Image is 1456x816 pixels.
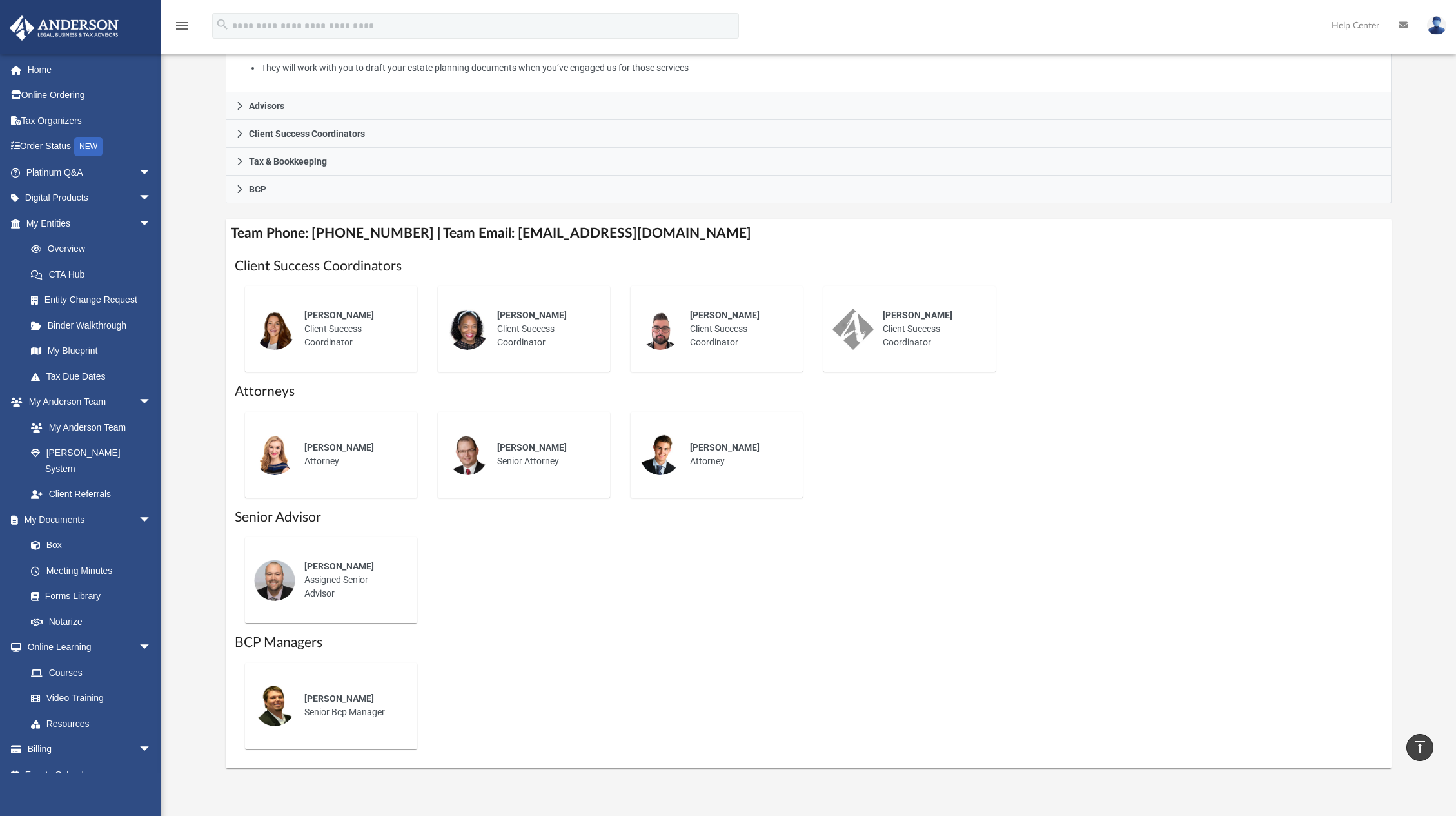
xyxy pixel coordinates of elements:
a: Order StatusNEW [9,134,171,160]
i: search [215,17,230,32]
a: Notarize [18,609,164,635]
img: Anderson Advisors Platinum Portal [6,15,123,41]
a: Tax Due Dates [18,363,171,389]
a: Tax Organizers [9,108,171,134]
span: [PERSON_NAME] [690,442,760,453]
img: thumbnail [254,434,295,475]
span: arrow_drop_down [139,389,164,416]
span: [PERSON_NAME] [304,693,374,704]
img: thumbnail [447,309,488,350]
h4: Team Phone: [PHONE_NUMBER] | Team Email: [EMAIL_ADDRESS][DOMAIN_NAME] [226,219,1391,248]
a: [PERSON_NAME] System [18,440,164,482]
a: Digital Productsarrow_drop_down [9,185,171,211]
img: thumbnail [254,685,295,726]
span: arrow_drop_down [139,159,164,186]
a: My Blueprint [18,338,164,364]
a: Events Calendar [9,762,171,788]
div: Client Success Coordinator [874,300,987,358]
span: BCP [249,185,266,194]
a: vertical_align_top [1406,734,1433,761]
a: Video Training [18,686,158,711]
span: arrow_drop_down [139,737,164,763]
img: thumbnail [254,309,295,350]
span: [PERSON_NAME] [883,310,952,320]
div: Client Success Coordinator [488,300,601,358]
a: Client Success Coordinators [226,120,1391,148]
div: Attorney [295,432,408,477]
li: They will work with you to draft your estate planning documents when you’ve engaged us for those ... [261,60,1382,76]
div: Client Success Coordinator [295,300,408,358]
div: NEW [74,137,103,156]
i: menu [174,18,190,34]
a: Box [18,533,158,558]
span: arrow_drop_down [139,635,164,661]
span: arrow_drop_down [139,185,164,212]
a: Online Ordering [9,83,171,108]
a: menu [174,25,190,34]
img: User Pic [1427,16,1446,35]
a: My Entitiesarrow_drop_down [9,210,171,236]
span: arrow_drop_down [139,210,164,237]
a: Resources [18,711,164,737]
a: My Documentsarrow_drop_down [9,507,164,533]
a: Binder Walkthrough [18,312,171,338]
div: Attorney [681,432,794,477]
a: CTA Hub [18,261,171,287]
div: Assigned Senior Advisor [295,551,408,609]
a: My Anderson Teamarrow_drop_down [9,389,164,415]
span: Client Success Coordinators [249,129,365,138]
div: Senior Bcp Manager [295,683,408,728]
span: [PERSON_NAME] [497,310,567,320]
img: thumbnail [640,434,681,475]
h1: Senior Advisor [235,508,1382,527]
h1: Client Success Coordinators [235,257,1382,276]
img: thumbnail [447,434,488,475]
a: Entity Change Request [18,287,171,313]
span: [PERSON_NAME] [304,442,374,453]
a: Advisors [226,92,1391,120]
a: Billingarrow_drop_down [9,737,171,762]
span: [PERSON_NAME] [304,561,374,571]
a: Meeting Minutes [18,558,164,584]
div: Client Success Coordinator [681,300,794,358]
i: vertical_align_top [1412,739,1428,755]
span: [PERSON_NAME] [497,442,567,453]
span: Advisors [249,101,284,110]
span: [PERSON_NAME] [304,310,374,320]
img: thumbnail [254,560,295,601]
a: BCP [226,176,1391,203]
a: Online Learningarrow_drop_down [9,635,164,660]
a: Overview [18,236,171,262]
a: Tax & Bookkeeping [226,148,1391,176]
img: thumbnail [640,309,681,350]
div: Senior Attorney [488,432,601,477]
a: Home [9,57,171,83]
a: Courses [18,660,164,686]
a: Platinum Q&Aarrow_drop_down [9,159,171,185]
span: arrow_drop_down [139,507,164,533]
h1: Attorneys [235,382,1382,401]
a: Forms Library [18,584,158,609]
span: [PERSON_NAME] [690,310,760,320]
h1: BCP Managers [235,633,1382,652]
span: Tax & Bookkeeping [249,157,327,166]
img: thumbnail [832,309,874,350]
a: My Anderson Team [18,414,158,440]
a: Client Referrals [18,482,164,507]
